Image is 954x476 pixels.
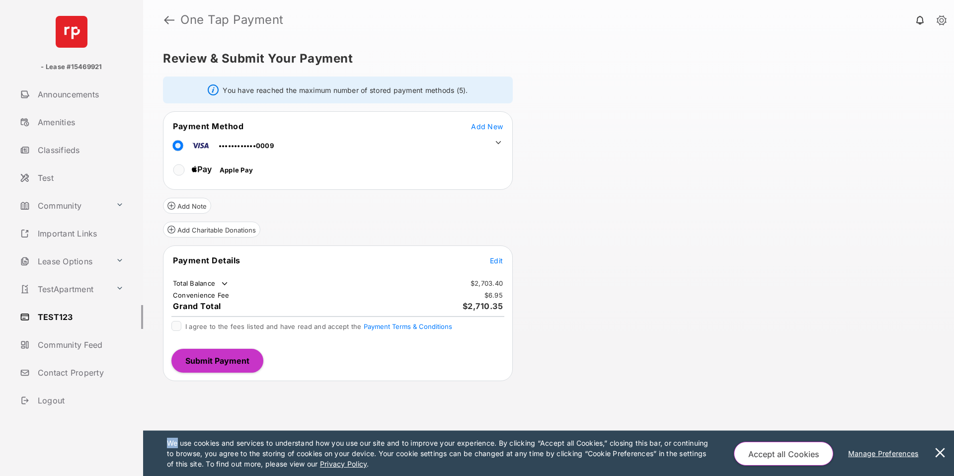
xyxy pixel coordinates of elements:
u: Manage Preferences [848,449,923,458]
td: $2,703.40 [470,279,503,288]
u: Privacy Policy [320,460,367,468]
button: I agree to the fees listed and have read and accept the [364,322,452,330]
button: Add Charitable Donations [163,222,260,238]
td: $6.95 [484,291,503,300]
td: Total Balance [172,279,230,289]
a: TestApartment [16,277,112,301]
a: Important Links [16,222,128,245]
a: Amenities [16,110,143,134]
a: TEST123 [16,305,143,329]
a: Logout [16,389,143,412]
button: Submit Payment [171,349,263,373]
span: Grand Total [173,301,221,311]
span: I agree to the fees listed and have read and accept the [185,322,452,330]
p: - Lease #15469921 [41,62,102,72]
p: We use cookies and services to understand how you use our site and to improve your experience. By... [167,438,713,469]
a: Classifieds [16,138,143,162]
button: Add New [471,121,503,131]
span: Payment Method [173,121,243,131]
span: Add New [471,122,503,131]
a: Community Feed [16,333,143,357]
button: Add Note [163,198,211,214]
span: Edit [490,256,503,265]
a: Lease Options [16,249,112,273]
a: Community [16,194,112,218]
img: svg+xml;base64,PHN2ZyB4bWxucz0iaHR0cDovL3d3dy53My5vcmcvMjAwMC9zdmciIHdpZHRoPSI2NCIgaGVpZ2h0PSI2NC... [56,16,87,48]
a: Announcements [16,82,143,106]
span: Apple Pay [220,166,253,174]
td: Convenience Fee [172,291,230,300]
h5: Review & Submit Your Payment [163,53,926,65]
strong: One Tap Payment [180,14,284,26]
button: Accept all Cookies [734,442,833,466]
span: $2,710.35 [463,301,503,311]
div: You have reached the maximum number of stored payment methods (5). [163,77,513,103]
span: ••••••••••••0009 [219,142,274,150]
a: Test [16,166,143,190]
a: Contact Property [16,361,143,385]
button: Edit [490,255,503,265]
span: Payment Details [173,255,240,265]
